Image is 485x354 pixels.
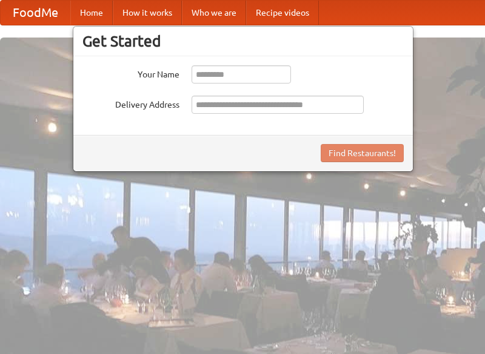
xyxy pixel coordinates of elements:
a: Home [70,1,113,25]
h3: Get Started [82,32,404,50]
a: How it works [113,1,182,25]
label: Your Name [82,65,179,80]
a: FoodMe [1,1,70,25]
a: Recipe videos [246,1,319,25]
button: Find Restaurants! [321,144,404,162]
a: Who we are [182,1,246,25]
label: Delivery Address [82,96,179,111]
